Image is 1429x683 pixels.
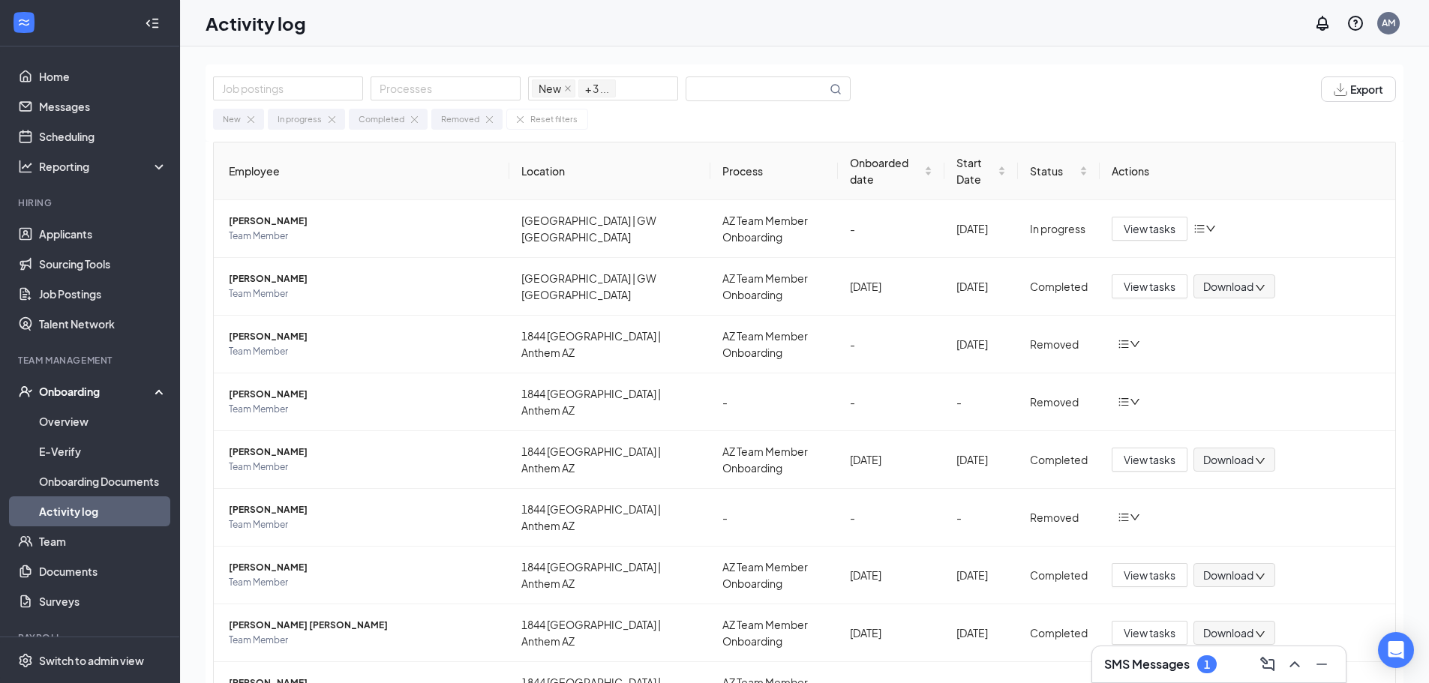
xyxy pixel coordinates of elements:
span: Download [1203,568,1253,583]
span: down [1130,397,1140,407]
td: 1844 [GEOGRAPHIC_DATA] | Anthem AZ [509,316,711,373]
div: Payroll [18,631,164,644]
td: 1844 [GEOGRAPHIC_DATA] | Anthem AZ [509,489,711,547]
div: - [850,509,932,526]
div: Reset filters [530,112,578,126]
span: [PERSON_NAME] [229,387,497,402]
th: Status [1018,142,1100,200]
div: Completed [1030,278,1088,295]
td: AZ Team Member Onboarding [710,316,838,373]
button: View tasks [1112,217,1187,241]
div: In progress [278,112,322,126]
td: 1844 [GEOGRAPHIC_DATA] | Anthem AZ [509,431,711,489]
div: [DATE] [850,567,932,583]
span: [PERSON_NAME] [229,329,497,344]
div: Removed [1030,336,1088,352]
a: Sourcing Tools [39,249,167,279]
span: Start Date [956,154,995,187]
h3: SMS Messages [1104,656,1190,673]
span: [PERSON_NAME] [229,445,497,460]
div: Completed [1030,625,1088,641]
span: Status [1030,163,1076,179]
a: Job Postings [39,279,167,309]
td: 1844 [GEOGRAPHIC_DATA] | Anthem AZ [509,547,711,604]
span: View tasks [1124,567,1175,583]
svg: ChevronUp [1286,655,1304,673]
span: down [1205,223,1216,234]
span: Team Member [229,633,497,648]
a: E-Verify [39,436,167,466]
span: down [1255,629,1265,640]
span: Download [1203,452,1253,468]
span: Team Member [229,460,497,475]
span: bars [1118,338,1130,350]
a: Applicants [39,219,167,249]
svg: WorkstreamLogo [17,15,32,30]
svg: ComposeMessage [1259,655,1277,673]
span: [PERSON_NAME] [229,271,497,286]
div: [DATE] [850,625,932,641]
span: [PERSON_NAME] [229,560,497,575]
div: Removed [1030,509,1088,526]
button: View tasks [1112,448,1187,472]
h1: Activity log [206,10,306,36]
td: - [944,489,1018,547]
span: View tasks [1124,278,1175,295]
span: bars [1118,511,1130,523]
span: Download [1203,625,1253,641]
button: Minimize [1310,652,1334,676]
div: Completed [1030,451,1088,468]
td: [GEOGRAPHIC_DATA] | GW [GEOGRAPHIC_DATA] [509,200,711,258]
span: View tasks [1124,220,1175,237]
svg: UserCheck [18,384,33,399]
td: AZ Team Member Onboarding [710,547,838,604]
span: [PERSON_NAME] [229,214,497,229]
svg: QuestionInfo [1346,14,1364,32]
span: down [1130,512,1140,523]
div: Completed [1030,567,1088,583]
span: down [1130,339,1140,349]
td: - [710,489,838,547]
td: [GEOGRAPHIC_DATA] | GW [GEOGRAPHIC_DATA] [509,258,711,316]
a: Talent Network [39,309,167,339]
svg: MagnifyingGlass [830,83,842,95]
span: + 3 ... [578,79,616,97]
a: Home [39,61,167,91]
th: Location [509,142,711,200]
span: [PERSON_NAME] [PERSON_NAME] [229,618,497,633]
div: New [223,112,241,126]
div: Switch to admin view [39,653,144,668]
button: ComposeMessage [1256,652,1280,676]
span: Onboarded date [850,154,921,187]
div: Removed [441,112,479,126]
div: AM [1382,16,1395,29]
svg: Notifications [1313,14,1331,32]
button: View tasks [1112,563,1187,587]
span: Team Member [229,517,497,532]
a: Messages [39,91,167,121]
div: [DATE] [956,278,1006,295]
th: Process [710,142,838,200]
a: Team [39,526,167,556]
span: bars [1193,223,1205,235]
td: AZ Team Member Onboarding [710,604,838,662]
div: - [850,220,932,237]
a: Scheduling [39,121,167,151]
span: New [532,79,575,97]
span: New [539,80,561,97]
div: Removed [1030,394,1088,410]
span: Team Member [229,402,497,417]
span: Download [1203,279,1253,295]
th: Actions [1100,142,1395,200]
svg: Settings [18,653,33,668]
span: down [1255,283,1265,293]
span: Export [1350,84,1383,94]
div: [DATE] [850,278,932,295]
svg: Collapse [145,16,160,31]
td: - [710,373,838,431]
span: + 3 ... [585,80,609,97]
div: Open Intercom Messenger [1378,632,1414,668]
td: - [944,373,1018,431]
div: [DATE] [956,451,1006,468]
div: In progress [1030,220,1088,237]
